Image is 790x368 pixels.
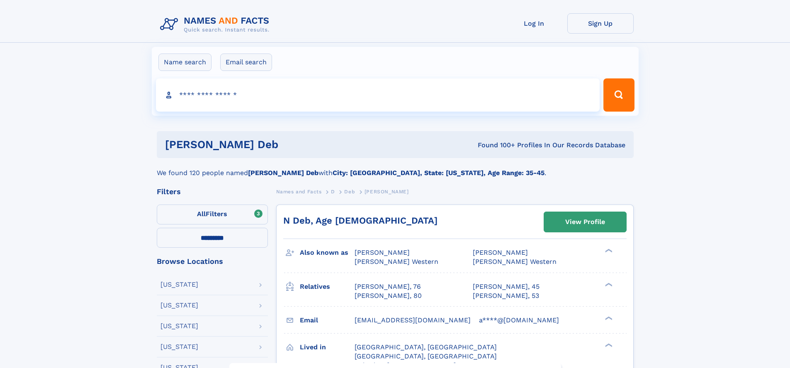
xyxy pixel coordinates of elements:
[378,141,625,150] div: Found 100+ Profiles In Our Records Database
[197,210,206,218] span: All
[160,323,198,329] div: [US_STATE]
[355,282,421,291] a: [PERSON_NAME], 76
[157,258,268,265] div: Browse Locations
[355,258,438,266] span: [PERSON_NAME] Western
[473,291,539,300] a: [PERSON_NAME], 53
[473,282,540,291] a: [PERSON_NAME], 45
[355,343,497,351] span: [GEOGRAPHIC_DATA], [GEOGRAPHIC_DATA]
[157,205,268,224] label: Filters
[603,282,613,287] div: ❯
[501,13,567,34] a: Log In
[355,316,471,324] span: [EMAIL_ADDRESS][DOMAIN_NAME]
[276,186,322,197] a: Names and Facts
[344,186,355,197] a: Deb
[567,13,634,34] a: Sign Up
[300,313,355,327] h3: Email
[603,315,613,321] div: ❯
[473,258,557,266] span: [PERSON_NAME] Western
[156,78,600,112] input: search input
[248,169,318,177] b: [PERSON_NAME] Deb
[160,281,198,288] div: [US_STATE]
[603,342,613,348] div: ❯
[603,248,613,253] div: ❯
[157,158,634,178] div: We found 120 people named with .
[344,189,355,195] span: Deb
[331,189,335,195] span: D
[365,189,409,195] span: [PERSON_NAME]
[157,188,268,195] div: Filters
[165,139,378,150] h1: [PERSON_NAME] Deb
[331,186,335,197] a: D
[355,352,497,360] span: [GEOGRAPHIC_DATA], [GEOGRAPHIC_DATA]
[473,249,528,256] span: [PERSON_NAME]
[603,78,634,112] button: Search Button
[283,215,438,226] a: N Deb, Age [DEMOGRAPHIC_DATA]
[158,54,211,71] label: Name search
[565,212,605,232] div: View Profile
[300,246,355,260] h3: Also known as
[157,13,276,36] img: Logo Names and Facts
[355,291,422,300] a: [PERSON_NAME], 80
[333,169,544,177] b: City: [GEOGRAPHIC_DATA], State: [US_STATE], Age Range: 35-45
[300,340,355,354] h3: Lived in
[300,280,355,294] h3: Relatives
[160,344,198,350] div: [US_STATE]
[160,302,198,309] div: [US_STATE]
[544,212,626,232] a: View Profile
[355,249,410,256] span: [PERSON_NAME]
[220,54,272,71] label: Email search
